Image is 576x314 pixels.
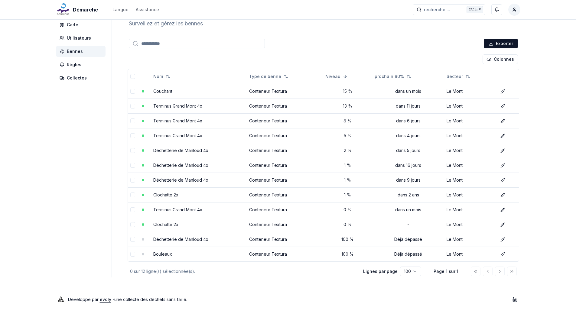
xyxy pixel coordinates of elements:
[130,89,135,94] button: select-row
[130,178,135,183] button: select-row
[444,99,495,113] td: Le Mont
[153,222,178,227] a: Clochatte 2x
[444,84,495,99] td: Le Mont
[56,19,108,30] a: Carte
[444,187,495,202] td: Le Mont
[247,187,323,202] td: Conteneur Textura
[130,104,135,108] button: select-row
[375,103,442,109] div: dans 11 jours
[247,173,323,187] td: Conteneur Textura
[56,33,108,44] a: Utilisateurs
[325,103,370,109] div: 13 %
[153,133,202,138] a: Terminus Grand Mont 4x
[153,103,202,108] a: Terminus Grand Mont 4x
[431,268,461,274] div: Page 1 sur 1
[153,73,163,79] span: Nom
[56,73,108,83] a: Collectes
[153,148,208,153] a: Déchetterie de Manloud 4x
[375,133,442,139] div: dans 4 jours
[325,73,340,79] span: Niveau
[130,207,135,212] button: select-row
[130,163,135,168] button: select-row
[68,295,187,304] p: Développé par - une collecte des déchets sans faille .
[246,72,292,81] button: Not sorted. Click to sort ascending.
[444,128,495,143] td: Le Mont
[375,251,442,257] div: Déjà dépassé
[153,163,208,168] a: Déchetterie de Manloud 4x
[130,193,135,197] button: select-row
[153,89,172,94] a: Couchant
[153,251,172,257] a: Bouleaux
[112,7,129,13] div: Langue
[247,247,323,261] td: Conteneur Textura
[375,118,442,124] div: dans 6 jours
[325,177,370,183] div: 1 %
[325,207,370,213] div: 0 %
[247,232,323,247] td: Conteneur Textura
[56,2,70,17] img: Démarche Logo
[247,113,323,128] td: Conteneur Textura
[150,72,174,81] button: Not sorted. Click to sort ascending.
[56,6,100,13] a: Démarche
[443,72,474,81] button: Not sorted. Click to sort ascending.
[484,39,518,48] button: Exporter
[325,222,370,228] div: 0 %
[100,297,111,302] a: evoly
[444,247,495,261] td: Le Mont
[375,236,442,242] div: Déjà dépassé
[153,237,208,242] a: Déchetterie de Manloud 4x
[444,202,495,217] td: Le Mont
[130,237,135,242] button: select-row
[444,173,495,187] td: Le Mont
[375,88,442,94] div: dans un mois
[67,75,87,81] span: Collectes
[56,295,66,304] img: Evoly Logo
[153,207,202,212] a: Terminus Grand Mont 4x
[136,6,159,13] a: Assistance
[483,54,518,64] button: Cocher les colonnes
[130,252,135,257] button: select-row
[67,22,78,28] span: Carte
[247,84,323,99] td: Conteneur Textura
[375,147,442,154] div: dans 5 jours
[247,158,323,173] td: Conteneur Textura
[375,177,442,183] div: dans 9 jours
[375,207,442,213] div: dans un mois
[447,73,463,79] span: Secteur
[129,19,203,28] p: Surveillez et gérez les bennes
[247,217,323,232] td: Conteneur Textura
[130,133,135,138] button: select-row
[67,35,91,41] span: Utilisateurs
[325,251,370,257] div: 100 %
[325,192,370,198] div: 1 %
[153,177,208,183] a: Déchetterie de Manloud 4x
[322,72,351,81] button: Sorted descending. Click to sort ascending.
[444,158,495,173] td: Le Mont
[444,232,495,247] td: Le Mont
[67,48,83,54] span: Bennes
[363,268,398,274] p: Lignes par page
[325,147,370,154] div: 2 %
[153,118,202,123] a: Terminus Grand Mont 4x
[247,128,323,143] td: Conteneur Textura
[130,118,135,123] button: select-row
[130,74,135,79] button: select-all
[444,113,495,128] td: Le Mont
[67,62,81,68] span: Règles
[130,148,135,153] button: select-row
[249,73,281,79] span: Type de benne
[247,202,323,217] td: Conteneur Textura
[325,133,370,139] div: 5 %
[413,4,485,15] button: recherche ...Ctrl+K
[130,268,353,274] div: 0 sur 12 ligne(s) sélectionnée(s).
[375,192,442,198] div: dans 2 ans
[56,59,108,70] a: Règles
[112,6,129,13] button: Langue
[73,6,98,13] span: Démarche
[56,46,108,57] a: Bennes
[444,217,495,232] td: Le Mont
[247,143,323,158] td: Conteneur Textura
[325,162,370,168] div: 1 %
[130,222,135,227] button: select-row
